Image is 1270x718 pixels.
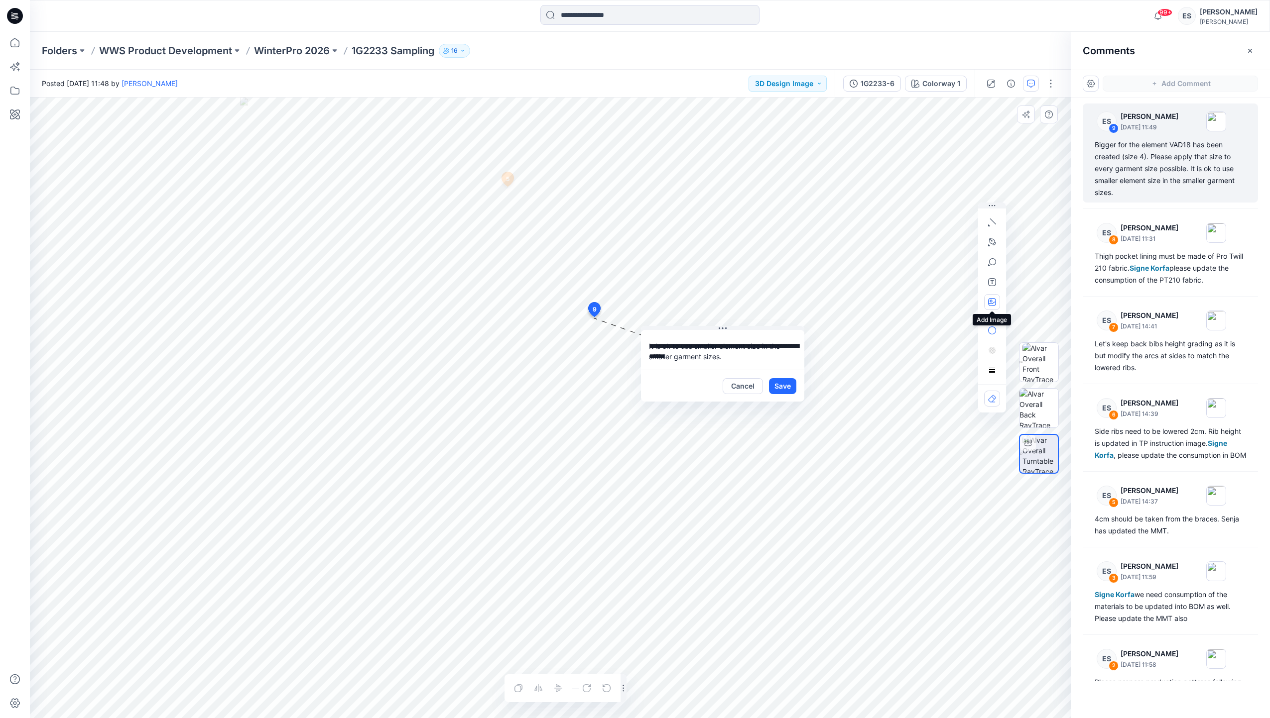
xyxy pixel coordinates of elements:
[1022,435,1058,473] img: Alvar Overall Turntable RayTrace
[1121,648,1178,660] p: [PERSON_NAME]
[1109,573,1119,583] div: 3
[451,45,458,56] p: 16
[1109,498,1119,508] div: 5
[1022,343,1058,382] img: Alvar Overall Front RayTrace
[1003,76,1019,92] button: Details
[1095,338,1246,374] div: Let's keep back bibs height grading as it is but modify the arcs at sides to match the lowered ribs.
[1109,322,1119,332] div: 7
[99,44,232,58] a: WWS Product Development
[1121,572,1178,582] p: [DATE] 11:59
[1097,111,1117,131] div: ES
[1103,76,1258,92] button: Add Comment
[905,76,967,92] button: Colorway 1
[1109,661,1119,671] div: 2
[1097,398,1117,418] div: ES
[1109,123,1119,133] div: 9
[1109,235,1119,245] div: 8
[1097,310,1117,330] div: ES
[42,78,178,89] span: Posted [DATE] 11:48 by
[769,378,796,394] button: Save
[723,378,763,394] button: Cancel
[1095,513,1246,537] div: 4cm should be taken from the braces. Senja has updated the MMT.
[1097,223,1117,243] div: ES
[1095,139,1246,199] div: Bigger for the element VAD18 has been created (size 4). Please apply that size to every garment s...
[1095,425,1246,461] div: Side ribs need to be lowered 2cm. Rib height is updated in TP instruction image. , please update ...
[1121,234,1178,244] p: [DATE] 11:31
[861,78,894,89] div: 1G2233-6
[1121,485,1178,497] p: [PERSON_NAME]
[843,76,901,92] button: 1G2233-6
[1178,7,1196,25] div: ES
[1121,497,1178,507] p: [DATE] 14:37
[593,305,597,314] span: 9
[1095,250,1246,286] div: Thigh pocket lining must be made of Pro Twill 210 fabric. please update the consumption of the PT...
[1121,660,1178,670] p: [DATE] 11:58
[1121,309,1178,321] p: [PERSON_NAME]
[42,44,77,58] a: Folders
[922,78,960,89] div: Colorway 1
[1121,409,1178,419] p: [DATE] 14:39
[1130,264,1169,272] span: Signe Korfa
[1121,560,1178,572] p: [PERSON_NAME]
[1157,8,1172,16] span: 99+
[1097,649,1117,669] div: ES
[352,44,435,58] p: 1G2233 Sampling
[1121,122,1178,132] p: [DATE] 11:49
[1095,589,1246,624] div: we need consumption of the materials to be updated into BOM as well. Please update the MMT also
[1121,321,1178,331] p: [DATE] 14:41
[1019,389,1058,427] img: Alvar Overall Back RayTrace
[439,44,470,58] button: 16
[1109,410,1119,420] div: 6
[1121,222,1178,234] p: [PERSON_NAME]
[1097,486,1117,506] div: ES
[122,79,178,88] a: [PERSON_NAME]
[1200,6,1258,18] div: [PERSON_NAME]
[1095,590,1135,599] span: Signe Korfa
[1200,18,1258,25] div: [PERSON_NAME]
[1121,397,1178,409] p: [PERSON_NAME]
[1083,45,1135,57] h2: Comments
[1121,110,1178,122] p: [PERSON_NAME]
[254,44,330,58] a: WinterPro 2026
[1097,561,1117,581] div: ES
